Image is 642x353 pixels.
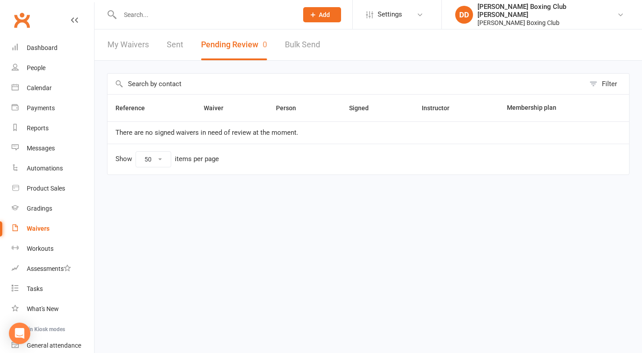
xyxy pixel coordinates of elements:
[12,58,94,78] a: People
[499,95,603,121] th: Membership plan
[167,29,183,60] a: Sent
[276,103,306,113] button: Person
[27,165,63,172] div: Automations
[378,4,402,25] span: Settings
[175,155,219,163] div: items per page
[117,8,292,21] input: Search...
[12,98,94,118] a: Payments
[27,245,53,252] div: Workouts
[12,239,94,259] a: Workouts
[115,104,155,112] span: Reference
[115,103,155,113] button: Reference
[12,279,94,299] a: Tasks
[319,11,330,18] span: Add
[422,104,459,112] span: Instructor
[12,259,94,279] a: Assessments
[11,9,33,31] a: Clubworx
[263,40,267,49] span: 0
[455,6,473,24] div: DD
[27,44,58,51] div: Dashboard
[12,78,94,98] a: Calendar
[115,151,219,167] div: Show
[349,104,379,112] span: Signed
[27,205,52,212] div: Gradings
[107,121,629,144] td: There are no signed waivers in need of review at the moment.
[204,103,233,113] button: Waiver
[27,84,52,91] div: Calendar
[602,79,617,89] div: Filter
[12,138,94,158] a: Messages
[27,185,65,192] div: Product Sales
[27,265,71,272] div: Assessments
[12,299,94,319] a: What's New
[27,145,55,152] div: Messages
[12,38,94,58] a: Dashboard
[27,285,43,292] div: Tasks
[27,125,49,132] div: Reports
[276,104,306,112] span: Person
[201,29,267,60] button: Pending Review0
[477,19,617,27] div: [PERSON_NAME] Boxing Club
[27,104,55,112] div: Payments
[12,219,94,239] a: Waivers
[585,74,629,94] button: Filter
[303,7,341,22] button: Add
[12,179,94,199] a: Product Sales
[12,199,94,219] a: Gradings
[12,118,94,138] a: Reports
[285,29,320,60] a: Bulk Send
[422,103,459,113] button: Instructor
[12,158,94,179] a: Automations
[349,103,379,113] button: Signed
[477,3,617,19] div: [PERSON_NAME] Boxing Club [PERSON_NAME]
[107,29,149,60] a: My Waivers
[9,323,30,344] div: Open Intercom Messenger
[27,64,45,71] div: People
[27,225,49,232] div: Waivers
[107,74,585,94] input: Search by contact
[27,342,81,349] div: General attendance
[204,104,233,112] span: Waiver
[27,305,59,312] div: What's New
